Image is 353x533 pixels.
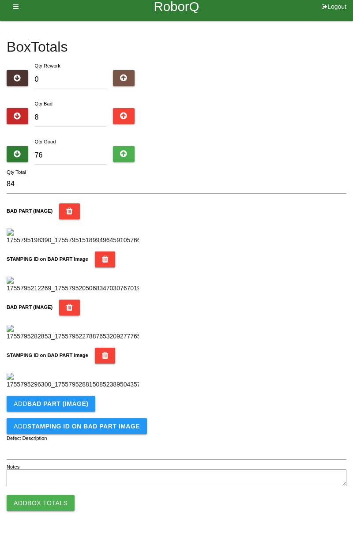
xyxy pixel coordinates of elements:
img: 1755795198390_17557951518994964591057661246476.jpg [7,229,139,245]
b: BAD PART (IMAGE) [7,208,53,214]
label: Qty Bad [35,101,53,106]
b: BAD PART (IMAGE) [27,400,88,407]
label: Qty Rework [35,63,60,68]
b: STAMPING ID on BAD PART Image [7,353,88,358]
b: STAMPING ID on BAD PART Image [27,423,140,430]
b: STAMPING ID on BAD PART Image [7,256,88,262]
button: BAD PART (IMAGE) [59,300,80,315]
img: 1755795282853_17557952278876532092777653869377.jpg [7,325,139,341]
b: BAD PART (IMAGE) [7,304,53,310]
label: Defect Description [7,435,47,442]
img: 1755795296300_1755795288150852389504357180154.jpg [7,373,139,389]
button: AddBAD PART (IMAGE) [7,396,95,412]
button: STAMPING ID on BAD PART Image [95,348,116,364]
button: AddSTAMPING ID on BAD PART Image [7,418,147,434]
img: 1755795212269_17557952050683470307670191167066.jpg [7,277,139,293]
label: Qty Total [7,169,26,176]
button: BAD PART (IMAGE) [59,203,80,219]
h4: Box Totals [7,39,346,55]
button: AddBox Totals [7,495,75,511]
button: STAMPING ID on BAD PART Image [95,251,116,267]
label: Qty Good [35,139,56,144]
label: Notes [7,463,19,471]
